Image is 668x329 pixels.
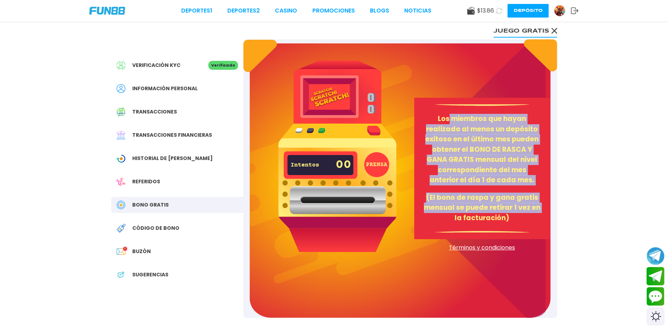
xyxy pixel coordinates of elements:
p: Intentos [291,162,316,168]
button: Depósito [508,4,549,18]
a: Deportes1 [181,6,212,15]
a: Transaction HistoryTransacciones [111,104,243,120]
a: App FeedbackSugerencias [111,267,243,283]
span: Buzón [132,248,151,255]
a: Redeem BonusCódigo de bono [111,220,243,236]
button: Join telegram channel [647,247,664,265]
button: Contact customer service [647,287,664,306]
a: Verificación KYCVerificado [111,57,243,73]
span: Información personal [132,85,198,92]
a: Promociones [312,6,355,15]
a: NOTICIAS [404,6,431,15]
img: Free Bonus [117,200,125,209]
a: BLOGS [370,6,389,15]
img: Redeem Bonus [117,224,125,233]
img: Referral [117,177,125,186]
img: Financial Transaction [117,131,125,140]
img: Personal [117,84,125,93]
span: Verificación KYC [132,62,180,69]
img: App Feedback [117,270,125,279]
img: Company Logo [89,7,125,15]
img: Inbox [117,247,125,256]
span: Referidos [132,178,160,185]
a: Avatar [554,5,571,16]
img: Avatar [554,5,565,16]
span: Transacciones financieras [132,131,212,139]
a: Free BonusBono Gratis [111,197,243,213]
p: (El bono de raspa y gana gratis mensual se puede retirar 1 vez en la facturación) [423,193,541,223]
button: PRENSA [364,152,389,177]
button: Join telegram [647,267,664,286]
span: Sugerencias [132,271,168,279]
p: Verificado [208,61,238,70]
a: Deportes2 [227,6,260,15]
span: $ 13.86 [477,6,494,15]
img: Wagering Transaction [117,154,125,163]
button: Juego gratis [494,23,557,38]
p: 1 [123,247,127,251]
a: ReferralReferidos [111,174,243,190]
a: CASINO [275,6,297,15]
span: Bono Gratis [132,201,169,209]
p: Los miembros que hayan realizado al menos un depósito exitoso en el último mes pueden obtener el ... [423,114,541,185]
span: Historial de [PERSON_NAME] [132,155,213,162]
a: Financial TransactionTransacciones financieras [111,127,243,143]
a: Wagering TransactionHistorial de [PERSON_NAME] [111,150,243,166]
span: Transacciones [132,108,177,116]
a: PersonalInformación personal [111,81,243,97]
span: Código de bono [132,224,179,232]
img: Transaction History [117,107,125,116]
p: 00 [336,155,351,175]
a: InboxBuzón1 [111,243,243,260]
div: Switch theme [647,308,664,325]
img: Machine [278,61,396,252]
a: Términos y condiciones [414,243,550,252]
